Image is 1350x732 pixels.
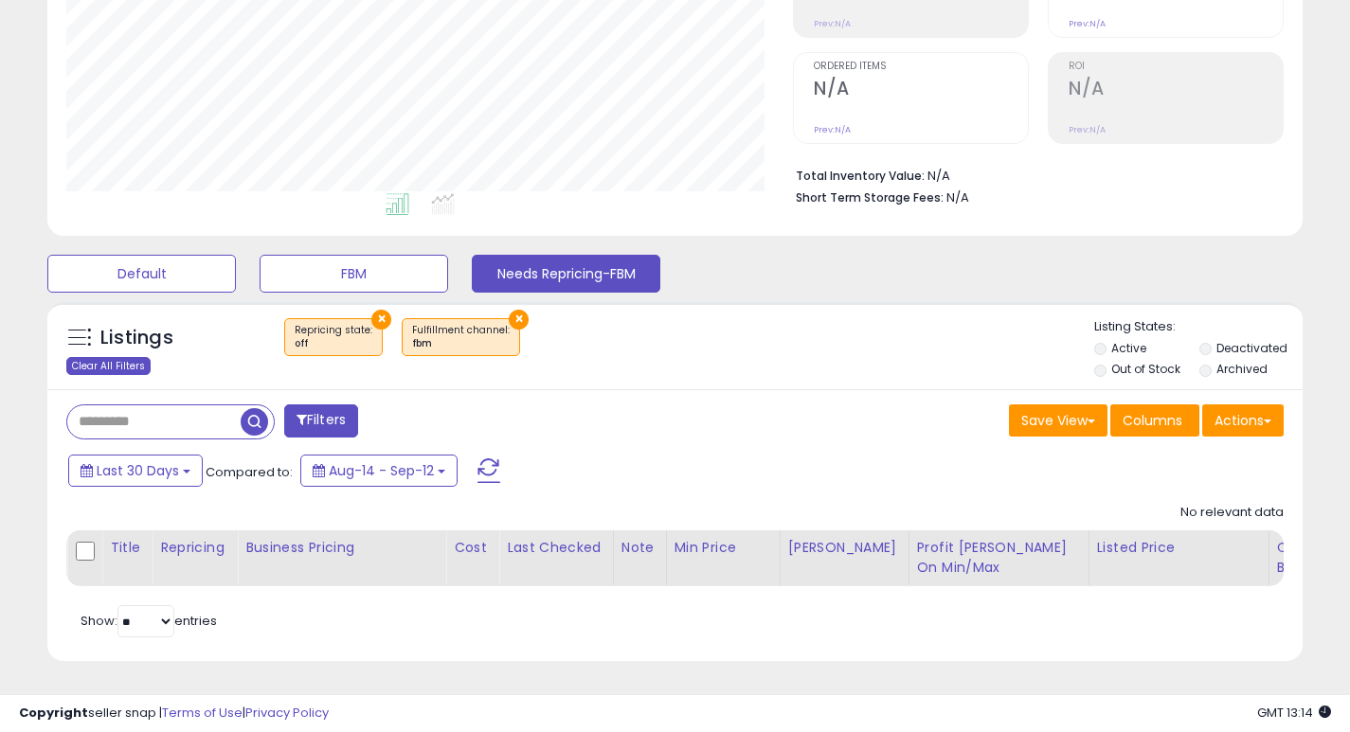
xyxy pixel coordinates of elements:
div: No relevant data [1180,504,1284,522]
h5: Listings [100,325,173,351]
button: Actions [1202,404,1284,437]
div: Profit [PERSON_NAME] on Min/Max [917,538,1081,578]
span: ROI [1069,62,1283,72]
button: Default [47,255,236,293]
span: Show: entries [81,612,217,630]
th: The percentage added to the cost of goods (COGS) that forms the calculator for Min & Max prices. [909,530,1089,586]
div: Note [621,538,658,558]
small: Prev: N/A [814,124,851,135]
p: Listing States: [1094,318,1303,336]
li: N/A [796,163,1269,186]
label: Out of Stock [1111,361,1180,377]
div: Business Pricing [245,538,438,558]
button: Needs Repricing-FBM [472,255,660,293]
th: CSV column name: cust_attr_2_Last Checked [499,530,614,586]
button: Columns [1110,404,1199,437]
label: Active [1111,340,1146,356]
button: FBM [260,255,448,293]
div: Min Price [675,538,772,558]
small: Prev: N/A [1069,124,1106,135]
h2: N/A [1069,78,1283,103]
span: 2025-10-13 13:14 GMT [1257,704,1331,722]
div: Title [110,538,144,558]
label: Archived [1216,361,1268,377]
h2: N/A [814,78,1028,103]
span: Repricing state : [295,323,372,351]
div: fbm [412,337,510,350]
button: × [509,310,529,330]
button: Aug-14 - Sep-12 [300,455,458,487]
span: Fulfillment channel : [412,323,510,351]
button: × [371,310,391,330]
span: Last 30 Days [97,461,179,480]
div: [PERSON_NAME] [788,538,901,558]
span: N/A [946,188,969,206]
b: Short Term Storage Fees: [796,189,944,205]
div: Cost [454,538,491,558]
button: Filters [284,404,358,437]
div: off [295,337,372,350]
span: Compared to: [206,463,293,481]
button: Last 30 Days [68,455,203,487]
div: Listed Price [1097,538,1261,558]
button: Save View [1009,404,1107,437]
div: Clear All Filters [66,357,151,375]
span: Aug-14 - Sep-12 [329,461,434,480]
span: Columns [1123,411,1182,430]
div: Repricing [160,538,229,558]
div: seller snap | | [19,705,329,723]
small: Prev: N/A [814,18,851,29]
strong: Copyright [19,704,88,722]
small: Prev: N/A [1069,18,1106,29]
span: Ordered Items [814,62,1028,72]
label: Deactivated [1216,340,1287,356]
div: Last Checked [507,538,605,558]
b: Total Inventory Value: [796,168,925,184]
a: Privacy Policy [245,704,329,722]
a: Terms of Use [162,704,243,722]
